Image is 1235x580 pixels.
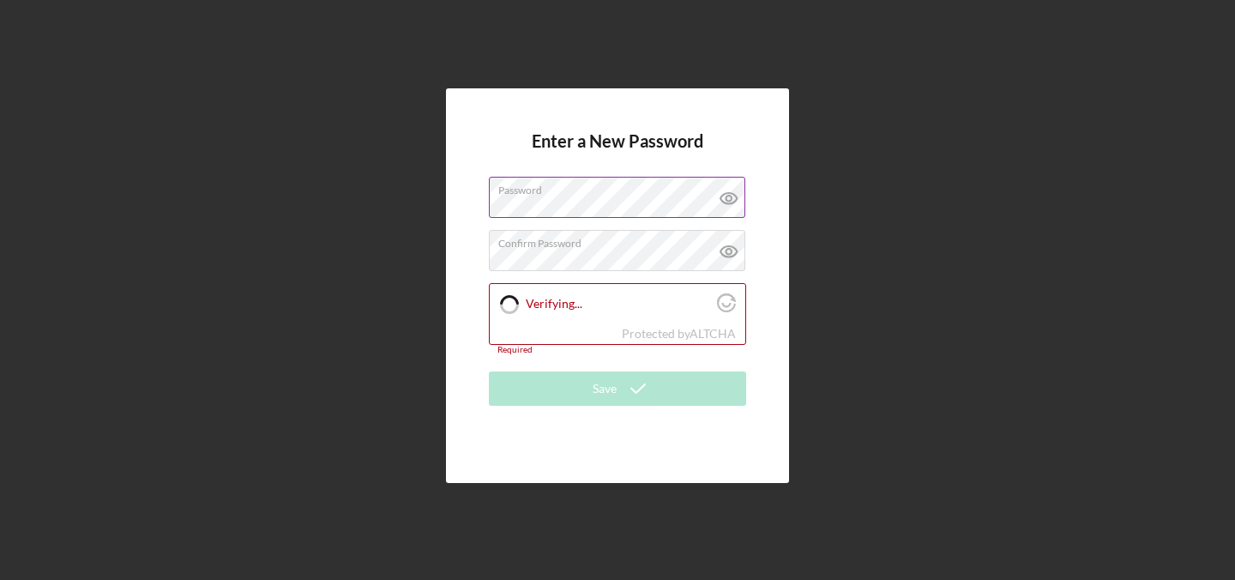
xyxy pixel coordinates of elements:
[489,372,746,406] button: Save
[498,178,745,196] label: Password
[526,297,712,311] label: Verifying...
[489,345,746,355] div: Required
[622,327,736,341] div: Protected by
[593,372,617,406] div: Save
[690,326,736,341] a: Visit Altcha.org
[498,231,745,250] label: Confirm Password
[717,300,736,315] a: Visit Altcha.org
[532,131,703,177] h4: Enter a New Password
